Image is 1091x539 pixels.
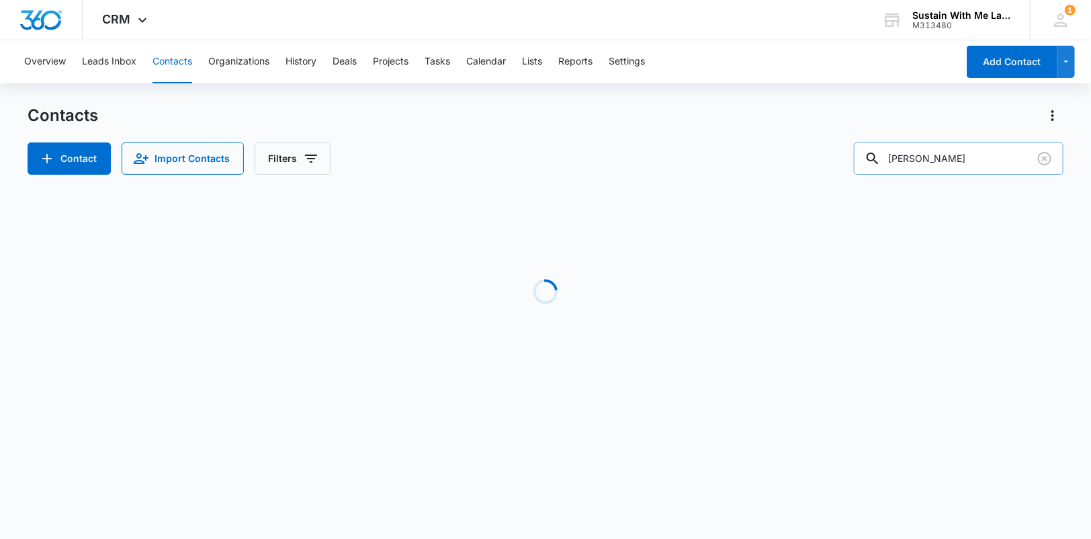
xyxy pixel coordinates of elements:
button: History [286,40,316,83]
button: Filters [255,142,331,175]
button: Lists [522,40,542,83]
span: CRM [103,12,131,26]
button: Settings [609,40,645,83]
button: Organizations [208,40,269,83]
button: Overview [24,40,66,83]
button: Reports [558,40,593,83]
button: Tasks [425,40,450,83]
button: Contacts [152,40,192,83]
div: account id [912,21,1010,30]
input: Search Contacts [854,142,1063,175]
button: Leads Inbox [82,40,136,83]
button: Add Contact [28,142,111,175]
button: Deals [333,40,357,83]
button: Import Contacts [122,142,244,175]
span: 1 [1065,5,1076,15]
button: Calendar [466,40,506,83]
button: Actions [1042,105,1063,126]
button: Add Contact [967,46,1057,78]
button: Clear [1034,148,1055,169]
div: notifications count [1065,5,1076,15]
div: account name [912,10,1010,21]
button: Projects [373,40,408,83]
h1: Contacts [28,106,98,126]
